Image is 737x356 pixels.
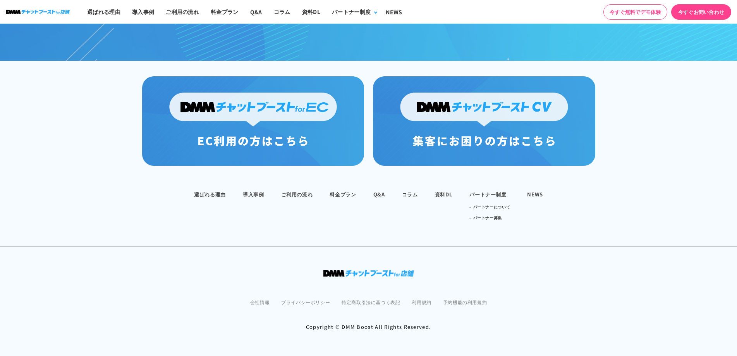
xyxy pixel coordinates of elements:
div: パートナー制度 [469,191,510,198]
a: 料金プラン [330,191,356,198]
img: ロゴ [323,270,414,276]
img: ロゴ [6,10,70,14]
a: プライバシーポリシー [281,299,330,305]
a: 予約機能の利用規約 [443,299,487,305]
a: パートナーについて [473,201,510,212]
a: 導入事例 [243,191,264,198]
a: 資料DL [435,191,453,198]
a: 今すぐ無料でデモ体験 [603,4,667,20]
div: パートナー制度 [332,8,371,16]
a: 特定商取引法に基づく表記 [342,299,400,305]
a: NEWS [527,191,543,198]
a: 今すぐお問い合わせ [671,4,731,20]
a: コラム [402,191,418,198]
a: 会社情報 [250,299,270,305]
a: Q&A [373,191,385,198]
a: 選ばれる理由 [194,191,226,198]
a: ご利用の流れ [281,191,313,198]
a: 利用規約 [412,299,431,305]
a: パートナー募集 [473,212,502,223]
